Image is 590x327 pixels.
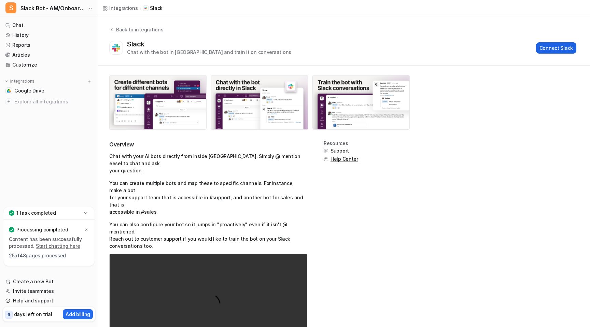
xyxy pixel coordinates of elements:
[3,296,95,305] a: Help and support
[144,6,147,10] img: Slack icon
[87,79,92,84] img: menu_add.svg
[66,311,90,318] p: Add billing
[109,4,138,12] div: Integrations
[143,5,163,12] a: Slack iconSlack
[109,153,307,174] p: Chat with your AI bots directly from inside [GEOGRAPHIC_DATA]. Simply @ mention eesel to chat and...
[3,30,95,40] a: History
[16,226,68,233] p: Processing completed
[3,40,95,50] a: Reports
[109,180,307,215] p: You can create multiple bots and map these to specific channels. For instance, make a bot for you...
[140,5,141,11] span: /
[3,78,37,85] button: Integrations
[324,157,328,161] img: support.svg
[331,147,349,154] span: Support
[3,97,95,106] a: Explore all integrations
[9,236,89,250] p: Content has been successfully processed.
[3,60,95,70] a: Customize
[324,156,358,162] button: Help Center
[9,252,89,259] p: 25 of 48 pages processed
[114,26,163,33] div: Back to integrations
[109,221,307,250] p: You can also configure your bot so it jumps in "proactively" even if it isn't @ mentioned. Reach ...
[324,148,328,153] img: support.svg
[3,86,95,96] a: Google DriveGoogle Drive
[5,98,12,105] img: explore all integrations
[14,87,44,94] span: Google Drive
[127,48,291,56] div: Chat with the bot in [GEOGRAPHIC_DATA] and train it on conversations
[150,5,163,12] p: Slack
[102,4,138,12] a: Integrations
[4,79,9,84] img: expand menu
[536,42,576,54] button: Connect Slack
[5,2,16,13] span: S
[109,141,307,148] h2: Overview
[3,286,95,296] a: Invite teammates
[63,309,93,319] button: Add billing
[111,42,121,54] img: Slack logo
[36,243,80,249] a: Start chatting here
[3,20,95,30] a: Chat
[3,50,95,60] a: Articles
[331,156,358,162] span: Help Center
[127,40,147,48] div: Slack
[324,147,358,154] button: Support
[109,26,163,40] button: Back to integrations
[16,210,56,216] p: 1 task completed
[3,277,95,286] a: Create a new Bot
[8,312,10,318] p: 6
[324,141,358,146] div: Resources
[10,79,34,84] p: Integrations
[20,3,86,13] span: Slack Bot - AM/Onboarding/CS
[14,96,93,107] span: Explore all integrations
[14,311,52,318] p: days left on trial
[7,89,11,93] img: Google Drive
